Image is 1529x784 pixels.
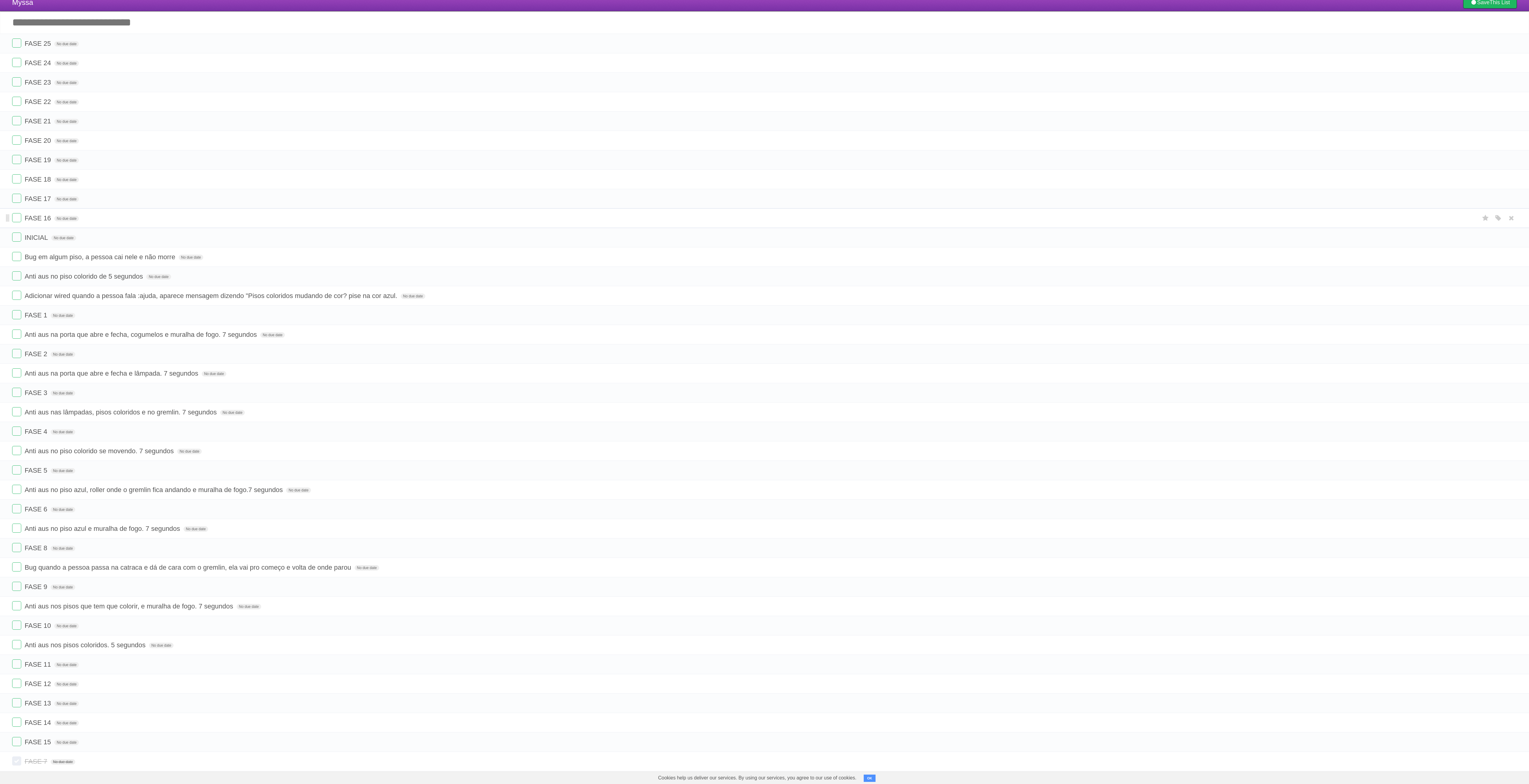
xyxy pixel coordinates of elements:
label: Star task [1480,213,1491,223]
span: No due date [51,352,75,357]
span: No due date [237,604,261,609]
label: Done [12,504,21,513]
span: FASE 9 [25,583,49,591]
span: FASE 13 [25,699,52,707]
label: Done [12,718,21,727]
span: Anti aus na porta que abre e fecha e lâmpada. 7 segundos [25,370,200,377]
span: No due date [54,216,79,221]
span: Anti aus nos pisos que tem que colorir, e muralha de fogo. 7 segundos [25,602,235,610]
label: Done [12,640,21,649]
label: Done [12,698,21,707]
label: Done [12,659,21,668]
span: FASE 16 [25,214,52,222]
label: Done [12,465,21,474]
span: No due date [54,158,79,163]
label: Done [12,194,21,203]
span: FASE 21 [25,117,52,125]
span: FASE 17 [25,195,52,203]
span: Anti aus nos pisos coloridos. 5 segundos [25,641,147,649]
span: No due date [54,41,79,47]
label: Done [12,543,21,552]
span: No due date [54,701,79,706]
span: Anti aus no piso colorido de 5 segundos [25,273,144,280]
span: FASE 1 [25,311,49,319]
label: Done [12,737,21,746]
span: Anti aus na porta que abre e fecha, cogumelos e muralha de fogo. 7 segundos [25,331,258,338]
label: Done [12,271,21,280]
label: Done [12,407,21,416]
span: FASE 22 [25,98,52,106]
span: No due date [355,565,379,571]
span: Bug quando a pessoa passa na catraca e dá de cara com o gremlin, ela vai pro começo e volta de on... [25,564,353,571]
span: FASE 18 [25,176,52,183]
span: FASE 6 [25,505,49,513]
span: No due date [54,196,79,202]
label: Done [12,368,21,377]
button: OK [864,775,876,782]
span: FASE 25 [25,40,52,47]
label: Done [12,601,21,610]
span: FASE 12 [25,680,52,688]
span: No due date [220,410,245,415]
label: Done [12,485,21,494]
span: INICIAL [25,234,49,241]
label: Done [12,116,21,125]
label: Done [12,427,21,436]
label: Done [12,582,21,591]
label: Done [12,330,21,339]
label: Done [12,233,21,242]
span: FASE 15 [25,738,52,746]
span: No due date [51,313,75,318]
span: FASE 4 [25,428,49,435]
label: Done [12,524,21,533]
span: No due date [54,138,79,144]
label: Done [12,349,21,358]
span: No due date [54,662,79,668]
span: FASE 19 [25,156,52,164]
span: Adicionar wired quando a pessoa fala :ajuda, aparece mensagem dizendo "Pisos coloridos mudando de... [25,292,399,300]
label: Done [12,213,21,222]
span: Anti aus no piso azul, roller onde o gremlin fica andando e muralha de fogo.7 segundos [25,486,284,494]
span: Anti aus no piso colorido se movendo. 7 segundos [25,447,175,455]
span: Anti aus no piso azul e muralha de fogo. 7 segundos [25,525,181,532]
span: No due date [146,274,171,280]
label: Done [12,97,21,106]
span: FASE 10 [25,622,52,629]
span: No due date [54,682,79,687]
label: Done [12,446,21,455]
span: No due date [51,759,75,765]
span: Cookies help us deliver our services. By using our services, you agree to our use of cookies. [652,772,862,784]
span: No due date [51,468,75,474]
span: FASE 5 [25,467,49,474]
label: Done [12,77,21,86]
span: No due date [54,177,79,183]
span: No due date [51,429,75,435]
span: No due date [286,487,311,493]
span: FASE 23 [25,79,52,86]
label: Done [12,291,21,300]
label: Done [12,58,21,67]
span: No due date [54,99,79,105]
span: No due date [51,390,75,396]
label: Done [12,155,21,164]
span: FASE 3 [25,389,49,397]
span: No due date [401,293,425,299]
span: No due date [54,623,79,629]
label: Done [12,621,21,630]
span: FASE 14 [25,719,52,726]
label: Done [12,562,21,571]
span: Bug em algum piso, a pessoa cai nele e não morre [25,253,177,261]
span: No due date [54,80,79,85]
label: Done [12,679,21,688]
label: Done [12,388,21,397]
span: No due date [179,255,203,260]
span: No due date [54,740,79,745]
span: No due date [51,235,76,241]
span: FASE 20 [25,137,52,144]
span: No due date [54,119,79,124]
label: Done [12,39,21,48]
span: No due date [51,546,75,551]
span: No due date [54,61,79,66]
span: FASE 2 [25,350,49,358]
span: No due date [202,371,226,377]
